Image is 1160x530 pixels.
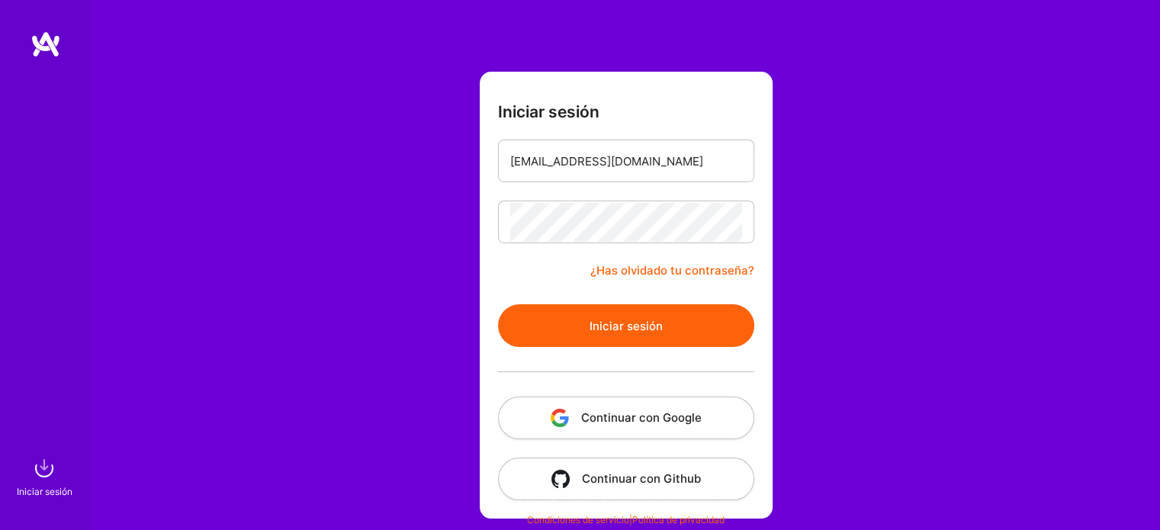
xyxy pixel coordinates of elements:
font: Continuar con Github [582,471,701,486]
font: Continuar con Google [581,410,702,425]
button: Continuar con Google [498,397,754,439]
font: | [629,514,632,525]
input: Correo electrónico... [510,142,742,181]
button: Continuar con Github [498,458,754,500]
img: icono [551,470,570,488]
img: icono [551,409,569,427]
font: Iniciar sesión [498,102,599,121]
button: Iniciar sesión [498,304,754,347]
a: Política de privacidad [632,514,725,525]
img: iniciar sesión [29,453,59,483]
font: Iniciar sesión [17,486,72,497]
a: iniciar sesiónIniciar sesión [20,453,72,499]
a: ¿Has olvidado tu contraseña? [590,262,754,280]
img: logo [31,31,61,58]
font: Iniciar sesión [590,319,663,333]
font: ¿Has olvidado tu contraseña? [590,263,754,278]
a: Condiciones de servicio [527,514,629,525]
